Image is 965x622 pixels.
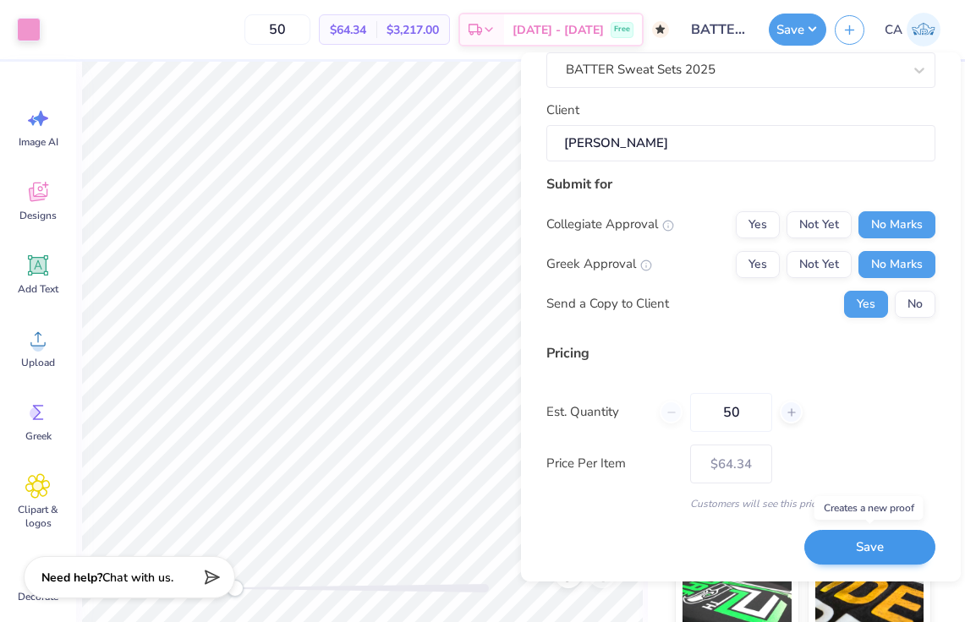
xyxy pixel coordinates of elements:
div: Submit for [546,174,935,194]
input: – – [690,393,772,432]
span: $3,217.00 [387,21,439,39]
div: Pricing [546,343,935,363]
label: Client [546,101,579,120]
input: e.g. Ethan Linker [546,125,935,161]
button: Save [804,530,935,565]
input: – – [244,14,310,45]
span: Image AI [19,135,58,149]
button: No Marks [858,251,935,278]
button: Yes [844,291,888,318]
div: Accessibility label [227,580,244,597]
span: Add Text [18,282,58,296]
a: CA [877,13,948,46]
div: Creates a new proof [814,496,924,520]
button: Not Yet [787,211,852,238]
strong: Need help? [41,570,102,586]
span: Decorate [18,590,58,603]
span: Upload [21,356,55,369]
img: Caitlyn Antman [907,13,940,46]
span: Designs [19,209,57,222]
span: Free [614,24,630,35]
button: No [895,291,935,318]
div: Customers will see this price on HQ. [546,496,935,511]
span: [DATE] - [DATE] [513,21,604,39]
div: Send a Copy to Client [546,294,669,314]
input: Untitled Design [677,13,760,46]
label: Est. Quantity [546,402,647,422]
span: Chat with us. [102,570,173,586]
button: Save [769,14,826,46]
button: Yes [736,251,780,278]
div: Collegiate Approval [546,215,674,234]
span: Clipart & logos [10,503,66,530]
button: No Marks [858,211,935,238]
span: $64.34 [330,21,366,39]
button: Not Yet [787,251,852,278]
label: Price Per Item [546,454,677,473]
span: CA [885,20,902,40]
button: Yes [736,211,780,238]
div: Greek Approval [546,254,652,274]
span: Greek [25,429,52,443]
